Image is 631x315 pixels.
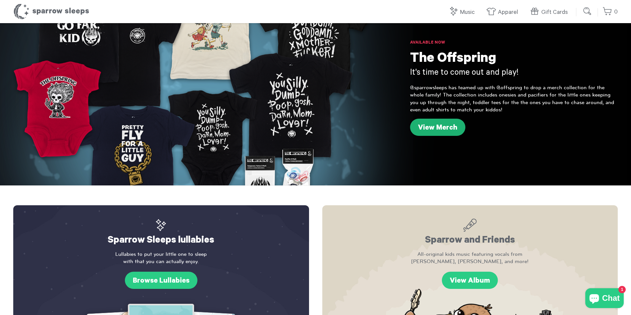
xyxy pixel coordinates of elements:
[26,258,296,265] span: with that you can actually enjoy.
[26,218,296,247] h2: Sparrow Sleeps lullabies
[410,51,618,68] h1: The Offspring
[410,119,465,136] a: View Merch
[448,5,478,20] a: Music
[410,84,618,114] p: @sparrowsleeps has teamed up with @offspring to drop a merch collection for the whole family! The...
[486,5,521,20] a: Apparel
[581,5,594,18] input: Submit
[530,5,571,20] a: Gift Cards
[13,3,89,20] h1: Sparrow Sleeps
[26,251,296,265] p: Lullabies to put your little one to sleep
[583,288,626,310] inbox-online-store-chat: Shopify online store chat
[125,272,197,289] a: Browse Lullabies
[410,68,618,79] h3: It's time to come out and play!
[442,272,498,289] a: View Album
[410,40,618,46] h6: Available Now
[336,258,605,265] span: [PERSON_NAME], [PERSON_NAME], and more!
[336,251,605,265] p: All-original kids music featuring vocals from
[603,5,618,19] a: 0
[336,218,605,247] h2: Sparrow and Friends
